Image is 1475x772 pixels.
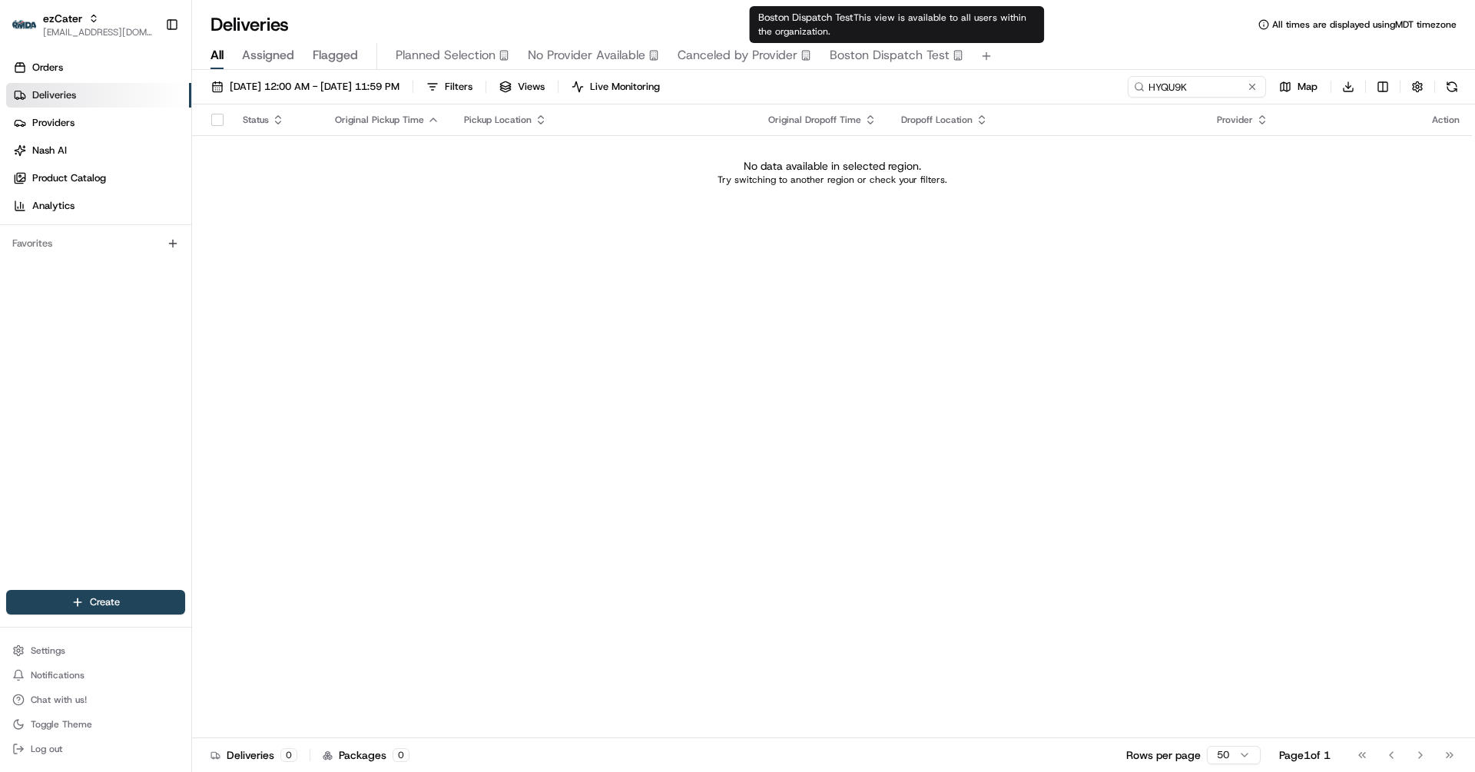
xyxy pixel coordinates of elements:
[718,174,947,186] p: Try switching to another region or check your filters.
[678,46,797,65] span: Canceled by Provider
[108,379,186,392] a: Powered byPylon
[31,280,43,292] img: 1736555255976-a54dd68f-1ca7-489b-9aae-adbdc363a1c4
[124,336,253,364] a: 💻API Documentation
[15,199,103,211] div: Past conversations
[6,231,185,256] div: Favorites
[1298,80,1318,94] span: Map
[590,80,660,94] span: Live Monitoring
[69,146,252,161] div: Start new chat
[210,747,297,763] div: Deliveries
[31,669,85,681] span: Notifications
[744,158,921,174] p: No data available in selected region.
[1128,76,1266,98] input: Type to search
[210,12,289,37] h1: Deliveries
[145,343,247,358] span: API Documentation
[6,83,191,108] a: Deliveries
[32,144,67,157] span: Nash AI
[6,194,191,218] a: Analytics
[48,279,124,291] span: [PERSON_NAME]
[1441,76,1463,98] button: Refresh
[243,114,269,126] span: Status
[901,114,973,126] span: Dropoff Location
[492,76,552,98] button: Views
[393,748,409,762] div: 0
[31,718,92,731] span: Toggle Theme
[210,46,224,65] span: All
[768,114,861,126] span: Original Dropoff Time
[565,76,667,98] button: Live Monitoring
[518,80,545,94] span: Views
[32,116,75,130] span: Providers
[32,88,76,102] span: Deliveries
[313,46,358,65] span: Flagged
[1272,18,1457,31] span: All times are displayed using MDT timezone
[6,689,185,711] button: Chat with us!
[90,595,120,609] span: Create
[445,80,472,94] span: Filters
[32,171,106,185] span: Product Catalog
[128,279,133,291] span: •
[204,76,406,98] button: [DATE] 12:00 AM - [DATE] 11:59 PM
[6,714,185,735] button: Toggle Theme
[15,61,280,85] p: Welcome 👋
[830,46,950,65] span: Boston Dispatch Test
[9,336,124,364] a: 📗Knowledge Base
[6,55,191,80] a: Orders
[15,146,43,174] img: 1736555255976-a54dd68f-1ca7-489b-9aae-adbdc363a1c4
[31,343,118,358] span: Knowledge Base
[6,590,185,615] button: Create
[6,6,159,43] button: ezCaterezCater[EMAIL_ADDRESS][DOMAIN_NAME]
[1279,747,1331,763] div: Page 1 of 1
[6,138,191,163] a: Nash AI
[242,46,294,65] span: Assigned
[136,237,167,250] span: [DATE]
[758,12,1026,38] span: This view is available to all users within the organization.
[528,46,645,65] span: No Provider Available
[15,223,40,251] img: Jes Laurent
[335,114,424,126] span: Original Pickup Time
[15,344,28,356] div: 📗
[136,279,167,291] span: [DATE]
[464,114,532,126] span: Pickup Location
[396,46,496,65] span: Planned Selection
[230,80,399,94] span: [DATE] 12:00 AM - [DATE] 11:59 PM
[12,20,37,30] img: ezCater
[1272,76,1324,98] button: Map
[48,237,124,250] span: [PERSON_NAME]
[1126,747,1201,763] p: Rows per page
[40,98,254,114] input: Clear
[31,644,65,657] span: Settings
[1217,114,1253,126] span: Provider
[32,61,63,75] span: Orders
[32,199,75,213] span: Analytics
[31,743,62,755] span: Log out
[15,264,40,289] img: Masood Aslam
[419,76,479,98] button: Filters
[130,344,142,356] div: 💻
[6,738,185,760] button: Log out
[280,748,297,762] div: 0
[31,694,87,706] span: Chat with us!
[323,747,409,763] div: Packages
[153,380,186,392] span: Pylon
[6,166,191,191] a: Product Catalog
[6,640,185,661] button: Settings
[6,111,191,135] a: Providers
[128,237,133,250] span: •
[238,196,280,214] button: See all
[43,11,82,26] button: ezCater
[749,6,1044,43] div: Boston Dispatch Test
[69,161,211,174] div: We're available if you need us!
[1432,114,1460,126] div: Action
[32,146,60,174] img: 8182517743763_77ec11ffeaf9c9a3fa3b_72.jpg
[15,15,46,45] img: Nash
[43,26,153,38] button: [EMAIL_ADDRESS][DOMAIN_NAME]
[261,151,280,169] button: Start new chat
[6,664,185,686] button: Notifications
